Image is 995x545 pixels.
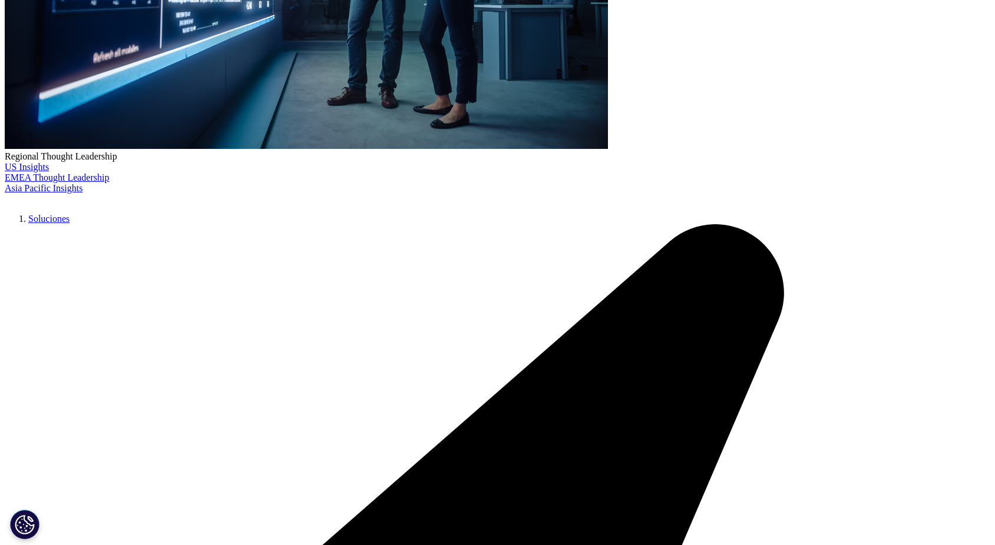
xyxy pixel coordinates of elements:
[5,162,49,172] a: US Insights
[5,151,990,162] div: Regional Thought Leadership
[28,214,70,224] a: Soluciones
[5,183,82,193] a: Asia Pacific Insights
[5,172,109,182] a: EMEA Thought Leadership
[10,510,39,539] button: Configuración de cookies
